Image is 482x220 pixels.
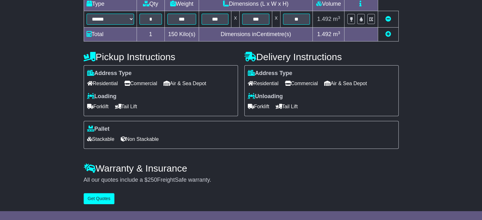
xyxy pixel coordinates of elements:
[248,79,279,88] span: Residential
[248,93,283,100] label: Unloading
[84,52,238,62] h4: Pickup Instructions
[87,93,117,100] label: Loading
[248,70,292,77] label: Address Type
[87,134,114,144] span: Stackable
[124,79,157,88] span: Commercial
[148,177,157,183] span: 250
[137,28,164,41] td: 1
[333,31,340,37] span: m
[87,79,118,88] span: Residential
[317,31,331,37] span: 1.492
[121,134,159,144] span: Non Stackable
[324,79,367,88] span: Air & Sea Depot
[317,16,331,22] span: 1.492
[248,102,269,111] span: Forklift
[87,102,109,111] span: Forklift
[168,31,177,37] span: 150
[231,11,240,28] td: x
[385,16,391,22] a: Remove this item
[84,193,115,204] button: Get Quotes
[338,15,340,20] sup: 3
[338,30,340,35] sup: 3
[276,102,298,111] span: Tail Lift
[84,163,399,173] h4: Warranty & Insurance
[272,11,280,28] td: x
[199,28,312,41] td: Dimensions in Centimetre(s)
[84,28,137,41] td: Total
[164,28,199,41] td: Kilo(s)
[164,79,206,88] span: Air & Sea Depot
[244,52,399,62] h4: Delivery Instructions
[115,102,137,111] span: Tail Lift
[87,70,132,77] label: Address Type
[285,79,318,88] span: Commercial
[385,31,391,37] a: Add new item
[84,177,399,184] div: All our quotes include a $ FreightSafe warranty.
[87,126,110,133] label: Pallet
[333,16,340,22] span: m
